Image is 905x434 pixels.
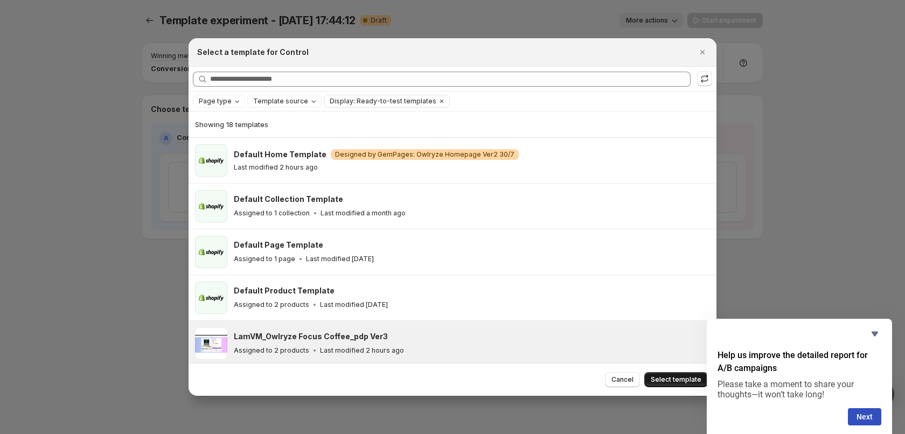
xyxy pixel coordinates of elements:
p: Last modified a month ago [321,209,406,218]
button: Page type [193,95,245,107]
button: Next question [848,408,881,425]
p: Please take a moment to share your thoughts—it won’t take long! [718,379,881,400]
p: Assigned to 2 products [234,300,309,309]
h3: Default Product Template [234,285,335,296]
p: Last modified 2 hours ago [320,346,404,355]
p: Last modified 2 hours ago [234,163,318,172]
span: Designed by GemPages: Owlryze Homepage Ver2 30/7 [335,150,514,159]
div: Help us improve the detailed report for A/B campaigns [718,327,881,425]
span: Display: Ready-to-test templates [330,97,436,106]
span: Page type [199,97,232,106]
h3: Default Home Template [234,149,326,160]
h3: Default Page Template [234,240,323,250]
img: Default Product Template [195,282,227,314]
h3: LamVM_Owlryze Focus Coffee_pdp Ver3 [234,331,388,342]
button: Template source [248,95,321,107]
span: Select template [651,375,701,384]
p: Last modified [DATE] [306,255,374,263]
h3: Default Collection Template [234,194,343,205]
button: Close [695,45,710,60]
button: Cancel [605,372,640,387]
p: Assigned to 1 collection [234,209,310,218]
img: Default Home Template [195,144,227,177]
img: Default Collection Template [195,190,227,222]
span: Showing 18 templates [195,120,268,129]
span: Template source [253,97,308,106]
p: Last modified [DATE] [320,300,388,309]
h2: Help us improve the detailed report for A/B campaigns [718,349,881,375]
span: Cancel [611,375,633,384]
h2: Select a template for Control [197,47,309,58]
p: Assigned to 2 products [234,346,309,355]
img: Default Page Template [195,236,227,268]
button: Hide survey [868,327,881,340]
button: Select template [644,372,708,387]
p: Assigned to 1 page [234,255,295,263]
button: Clear [436,95,447,107]
button: Display: Ready-to-test templates [324,95,436,107]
